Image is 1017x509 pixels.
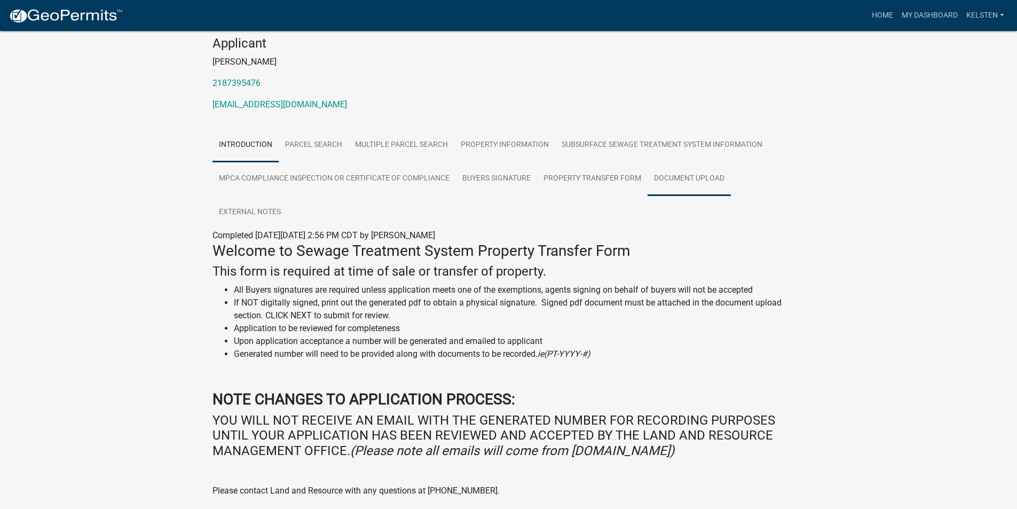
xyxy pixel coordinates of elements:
a: Buyers Signature [456,162,537,196]
p: [PERSON_NAME] [212,56,805,68]
a: Subsurface Sewage Treatment System Information [555,128,769,162]
a: Kelsten [962,5,1008,26]
a: [EMAIL_ADDRESS][DOMAIN_NAME] [212,99,347,109]
h3: Welcome to Sewage Treatment System Property Transfer Form [212,242,805,260]
a: Parcel search [279,128,349,162]
a: MPCA Compliance Inspection or Certificate of Compliance [212,162,456,196]
p: Please contact Land and Resource with any questions at [PHONE_NUMBER]. [212,484,805,497]
i: (Please note all emails will come from [DOMAIN_NAME]) [350,443,674,458]
a: Property Information [454,128,555,162]
li: Generated number will need to be provided along with documents to be recorded. [234,348,805,361]
a: Introduction [212,128,279,162]
li: All Buyers signatures are required unless application meets one of the exemptions, agents signing... [234,284,805,296]
li: Application to be reviewed for completeness [234,322,805,335]
a: Document Upload [648,162,731,196]
i: ie(PT-YYYY-#) [538,349,590,359]
a: Home [868,5,897,26]
li: If NOT digitally signed, print out the generated pdf to obtain a physical signature. Signed pdf d... [234,296,805,322]
a: Property Transfer Form [537,162,648,196]
a: Multiple Parcel Search [349,128,454,162]
span: Completed [DATE][DATE] 2:56 PM CDT by [PERSON_NAME] [212,230,435,240]
li: Upon application acceptance a number will be generated and emailed to applicant [234,335,805,348]
h4: This form is required at time of sale or transfer of property. [212,264,805,279]
a: 2187395476 [212,78,261,88]
strong: NOTE CHANGES TO APPLICATION PROCESS: [212,390,515,408]
h4: Applicant [212,36,805,51]
a: My Dashboard [897,5,962,26]
h4: YOU WILL NOT RECEIVE AN EMAIL WITH THE GENERATED NUMBER FOR RECORDING PURPOSES UNTIL YOUR APPLICA... [212,413,805,459]
a: External Notes [212,195,287,230]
